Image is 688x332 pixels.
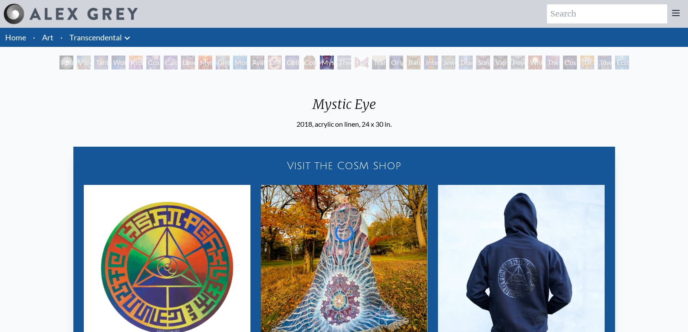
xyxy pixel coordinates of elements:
div: DMT - The Spirit Molecule [268,56,282,69]
div: Monochord [233,56,247,69]
div: Collective Vision [285,56,299,69]
div: Cosmic Creativity [146,56,160,69]
div: Love is a Cosmic Force [181,56,195,69]
div: Glimpsing the Empyrean [216,56,230,69]
div: Tantra [94,56,108,69]
div: Original Face [389,56,403,69]
div: Polar Unity Spiral [59,56,73,69]
div: Ayahuasca Visitation [250,56,264,69]
div: Cosmic Consciousness [563,56,577,69]
div: Ecstasy [615,56,629,69]
div: Vajra Being [494,56,507,69]
input: Search [547,4,667,23]
div: Interbeing [424,56,438,69]
div: Hands that See [355,56,369,69]
div: Wonder [112,56,125,69]
div: [DEMOGRAPHIC_DATA] [580,56,594,69]
a: Art [42,31,53,43]
div: Jewel Being [441,56,455,69]
a: Transcendental [69,31,122,43]
div: The Great Turn [546,56,560,69]
a: Home [5,33,26,42]
li: · [57,28,66,47]
div: Song of Vajra Being [476,56,490,69]
div: Bardo Being [407,56,421,69]
div: Theologue [337,56,351,69]
div: Transfiguration [372,56,386,69]
div: Diamond Being [459,56,473,69]
div: Peyote Being [511,56,525,69]
div: Toward the One [598,56,612,69]
li: · [30,28,39,47]
div: 2018, acrylic on linen, 24 x 30 in. [296,119,392,129]
div: White Light [528,56,542,69]
a: Visit the CoSM Shop [79,152,610,180]
div: Visionary Origin of Language [77,56,91,69]
div: Mysteriosa 2 [198,56,212,69]
div: Mystic Eye [320,56,334,69]
div: Cosmic Artist [164,56,178,69]
div: Mystic Eye [296,96,392,119]
div: Cosmic [DEMOGRAPHIC_DATA] [303,56,316,69]
div: Kiss of the [MEDICAL_DATA] [129,56,143,69]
